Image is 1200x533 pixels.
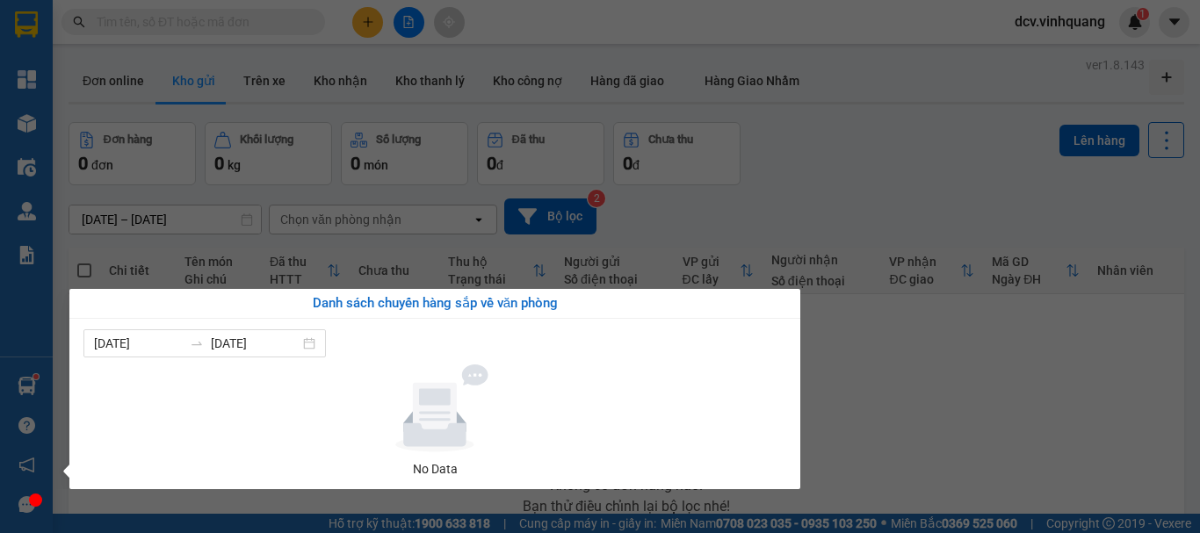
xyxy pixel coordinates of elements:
span: swap-right [190,336,204,350]
input: Đến ngày [211,334,300,353]
div: No Data [90,459,779,479]
div: Danh sách chuyến hàng sắp về văn phòng [83,293,786,314]
span: to [190,336,204,350]
input: Từ ngày [94,334,183,353]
